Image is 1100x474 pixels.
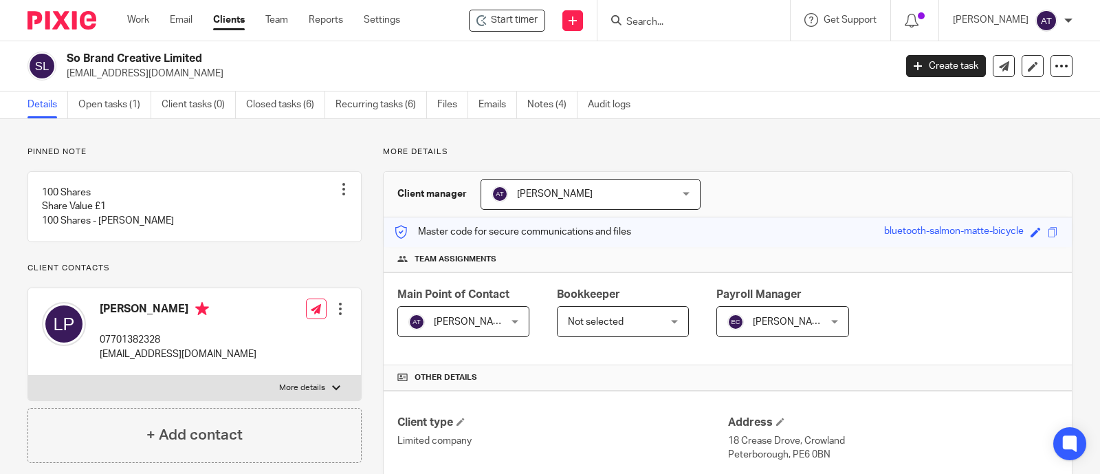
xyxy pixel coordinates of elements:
[728,448,1058,462] p: Peterborough, PE6 0BN
[67,67,885,80] p: [EMAIL_ADDRESS][DOMAIN_NAME]
[397,416,727,430] h4: Client type
[517,189,593,199] span: [PERSON_NAME]
[727,314,744,330] img: svg%3E
[1035,10,1057,32] img: svg%3E
[100,333,256,347] p: 07701382328
[162,91,236,118] a: Client tasks (0)
[884,224,1024,240] div: bluetooth-salmon-matte-bicycle
[728,416,1058,430] h4: Address
[364,13,400,27] a: Settings
[100,302,256,319] h4: [PERSON_NAME]
[195,302,209,316] i: Primary
[437,91,468,118] a: Files
[78,91,151,118] a: Open tasks (1)
[27,147,362,158] p: Pinned note
[588,91,641,118] a: Audit logs
[170,13,192,27] a: Email
[394,225,631,239] p: Master code for secure communications and files
[527,91,577,118] a: Notes (4)
[491,13,538,28] span: Start timer
[753,317,828,327] span: [PERSON_NAME]
[415,254,496,265] span: Team assignments
[67,52,722,66] h2: So Brand Creative Limited
[434,317,509,327] span: [PERSON_NAME]
[383,147,1072,158] p: More details
[265,13,288,27] a: Team
[397,289,509,300] span: Main Point of Contact
[478,91,517,118] a: Emails
[824,15,877,25] span: Get Support
[953,13,1028,27] p: [PERSON_NAME]
[568,317,624,327] span: Not selected
[27,91,68,118] a: Details
[397,434,727,448] p: Limited company
[246,91,325,118] a: Closed tasks (6)
[408,314,425,330] img: svg%3E
[906,55,986,77] a: Create task
[27,11,96,30] img: Pixie
[469,10,545,32] div: So Brand Creative Limited
[42,302,86,346] img: svg%3E
[100,347,256,361] p: [EMAIL_ADDRESS][DOMAIN_NAME]
[213,13,245,27] a: Clients
[716,289,802,300] span: Payroll Manager
[415,372,477,383] span: Other details
[27,52,56,80] img: svg%3E
[27,263,362,274] p: Client contacts
[279,383,325,394] p: More details
[492,186,508,202] img: svg%3E
[335,91,427,118] a: Recurring tasks (6)
[146,424,243,446] h4: + Add contact
[309,13,343,27] a: Reports
[625,17,749,29] input: Search
[557,289,620,300] span: Bookkeeper
[728,434,1058,448] p: 18 Crease Drove, Crowland
[127,13,149,27] a: Work
[397,187,467,201] h3: Client manager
